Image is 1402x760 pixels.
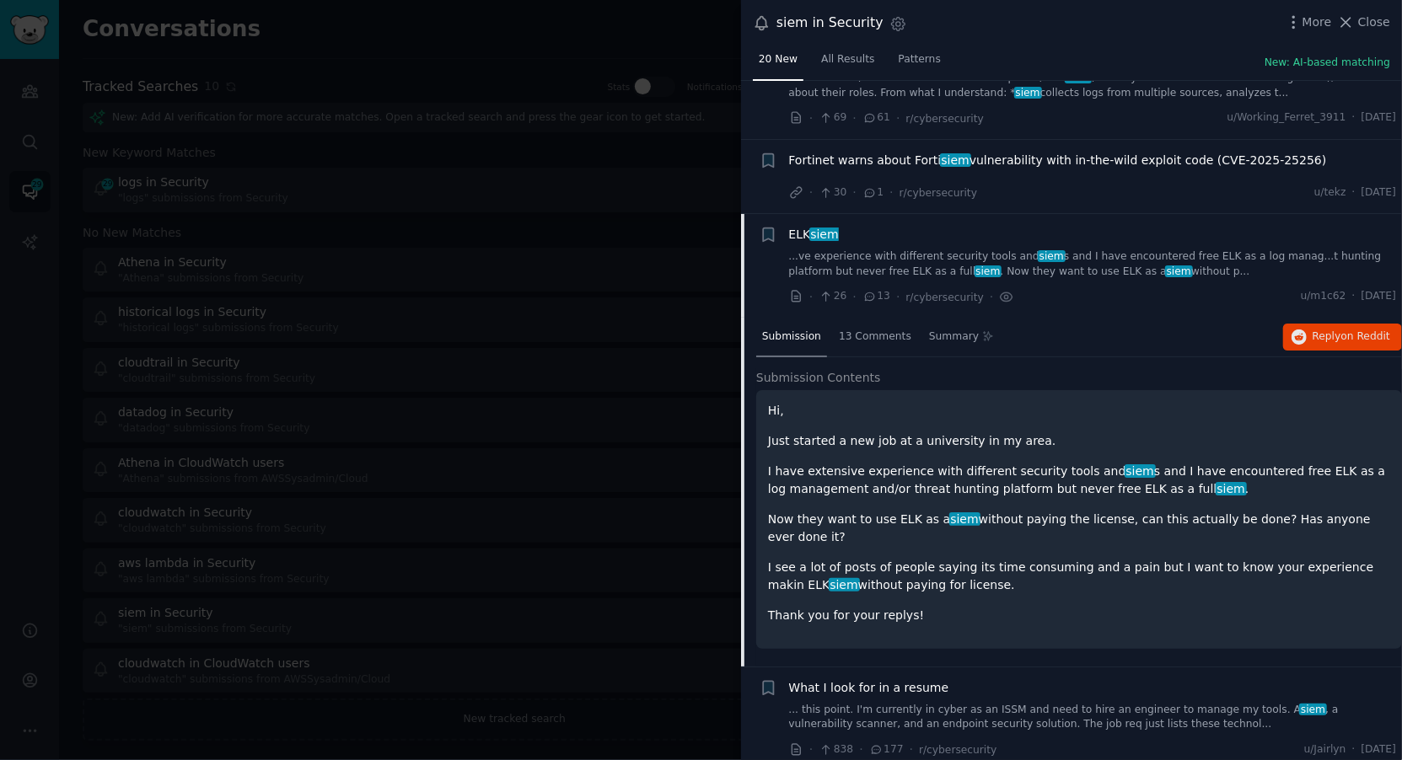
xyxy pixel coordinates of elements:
span: · [1352,289,1356,304]
span: · [896,110,900,127]
div: siem in Security [776,13,884,34]
p: Thank you for your replys! [768,607,1390,624]
span: · [859,741,862,758]
span: [DATE] [1362,289,1396,304]
span: · [1352,742,1356,757]
span: 177 [869,742,904,757]
span: Reply [1313,329,1390,345]
span: siem [975,265,1002,277]
span: Submission [762,329,821,345]
span: [DATE] [1362,185,1396,201]
span: 30 [819,185,846,201]
span: More [1303,13,1332,31]
span: 61 [862,110,890,126]
span: · [809,741,813,758]
span: 13 Comments [839,329,911,345]
p: I have extensive experience with different security tools and s and I have encountered free ELK a... [768,463,1390,498]
span: · [809,288,813,306]
span: siem [1299,704,1327,715]
span: u/tekz [1314,185,1346,201]
span: · [896,288,900,306]
span: siem [1125,464,1156,478]
a: ...ve experience with different security tools andsiems and I have encountered free ELK as a log ... [789,249,1397,279]
span: u/Jairlyn [1304,742,1346,757]
a: All Results [815,46,880,81]
span: · [910,741,913,758]
span: r/cybersecurity [919,744,996,756]
span: · [1352,185,1356,201]
span: siem [1216,482,1247,495]
span: · [853,184,857,201]
a: What I look for in a resume [789,679,949,697]
span: 13 [862,289,890,304]
button: More [1285,13,1332,31]
span: siem [1165,265,1193,277]
p: Now they want to use ELK as a without paying the license, can this actually be done? Has anyone e... [768,511,1390,546]
span: Submission Contents [756,369,881,387]
span: r/cybersecurity [906,292,984,303]
span: siem [940,153,971,167]
button: Replyon Reddit [1283,324,1402,351]
a: ... this point. I'm currently in cyber as an ISSM and need to hire an engineer to manage my tools... [789,703,1397,732]
span: 20 New [759,52,798,67]
span: · [889,184,893,201]
button: New: AI-based matching [1265,56,1390,71]
span: ELK [789,226,839,244]
span: siem [949,512,980,526]
span: siem [829,578,860,591]
span: Patterns [899,52,941,67]
span: 69 [819,110,846,126]
span: on Reddit [1341,330,1390,342]
span: · [809,184,813,201]
span: r/cybersecurity [906,113,984,125]
span: siem [809,227,841,241]
p: Just started a new job at a university in my area. [768,432,1390,450]
button: Close [1337,13,1390,31]
span: siem [1038,250,1066,262]
span: r/cybersecurity [900,187,977,199]
span: · [1352,110,1356,126]
span: u/Working_Ferret_3911 [1227,110,1346,126]
span: Close [1358,13,1390,31]
span: siem [1014,87,1042,99]
span: u/m1c62 [1301,289,1346,304]
span: · [990,288,993,306]
span: Fortinet warns about Forti vulnerability with in-the-wild exploit code (CVE-2025-25256) [789,152,1327,169]
a: 20 New [753,46,803,81]
a: ELKsiem [789,226,839,244]
span: 26 [819,289,846,304]
span: · [853,288,857,306]
p: I see a lot of posts of people saying its time consuming and a pain but I want to know your exper... [768,559,1390,594]
span: All Results [821,52,874,67]
a: Fortinet warns about Fortisiemvulnerability with in-the-wild exploit code (CVE-2025-25256) [789,152,1327,169]
a: ...about XDR (Extended Detection and Response) andsiem(Security Information and Event Management)... [789,71,1397,100]
span: 838 [819,742,853,757]
span: · [809,110,813,127]
p: Hi, [768,402,1390,420]
span: 1 [862,185,884,201]
a: Patterns [893,46,947,81]
span: Summary [929,329,979,345]
span: [DATE] [1362,742,1396,757]
span: · [853,110,857,127]
span: [DATE] [1362,110,1396,126]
